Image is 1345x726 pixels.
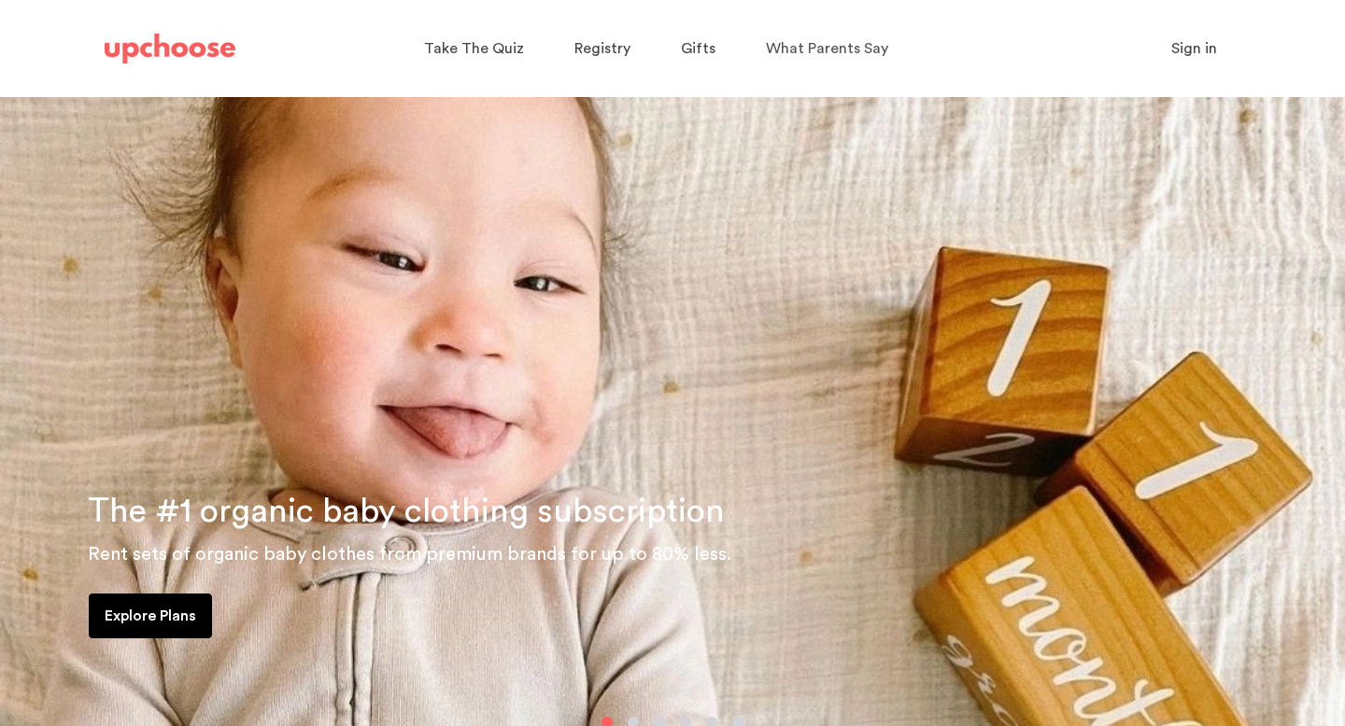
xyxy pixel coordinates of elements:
[89,593,212,638] a: Explore Plans
[681,31,721,67] a: Gifts
[574,31,636,67] a: Registry
[424,31,530,67] a: Take The Quiz
[88,539,1323,569] p: Rent sets of organic baby clothes from premium brands for up to 80% less.
[424,41,524,56] span: Take The Quiz
[105,605,196,627] p: Explore Plans
[105,34,235,63] img: UpChoose
[1171,41,1217,56] span: Sign in
[105,30,235,68] a: UpChoose
[766,31,894,67] a: What Parents Say
[1148,30,1240,67] button: Sign in
[681,41,715,56] span: Gifts
[766,41,888,56] span: What Parents Say
[574,41,630,56] span: Registry
[88,495,725,528] span: The #1 organic baby clothing subscription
